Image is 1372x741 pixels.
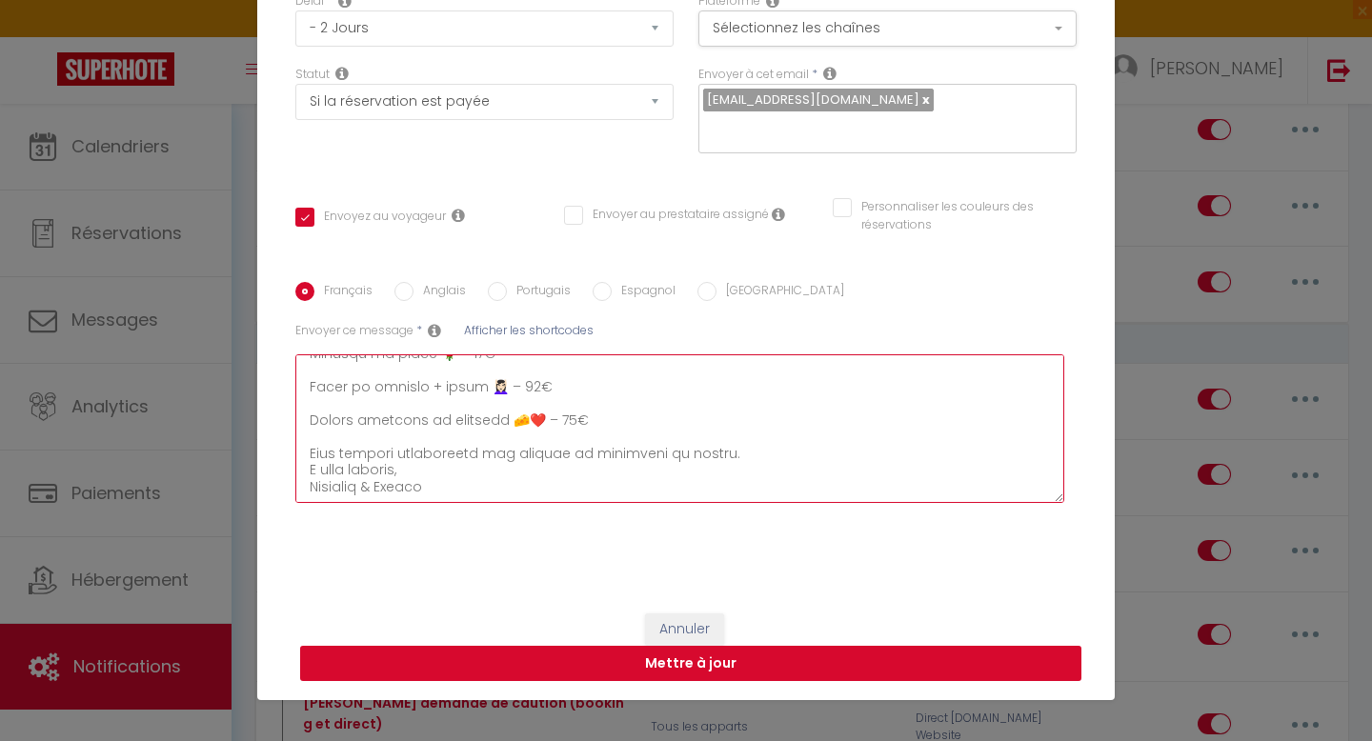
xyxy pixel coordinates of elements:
button: Mettre à jour [300,646,1081,682]
label: Statut [295,66,330,84]
label: Portugais [507,282,571,303]
label: Français [314,282,373,303]
label: Espagnol [612,282,676,303]
i: Envoyer au voyageur [452,208,465,223]
i: Recipient [823,66,837,81]
button: Annuler [645,613,724,646]
label: [GEOGRAPHIC_DATA] [716,282,844,303]
label: Envoyer ce message [295,322,414,340]
span: [EMAIL_ADDRESS][DOMAIN_NAME] [707,90,919,109]
i: Booking status [335,66,349,81]
label: Envoyer à cet email [698,66,809,84]
i: Envoyer au prestataire si il est assigné [772,207,785,222]
span: Afficher les shortcodes [464,322,594,338]
button: Sélectionnez les chaînes [698,10,1077,47]
label: Anglais [414,282,466,303]
i: Sms [428,323,441,338]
